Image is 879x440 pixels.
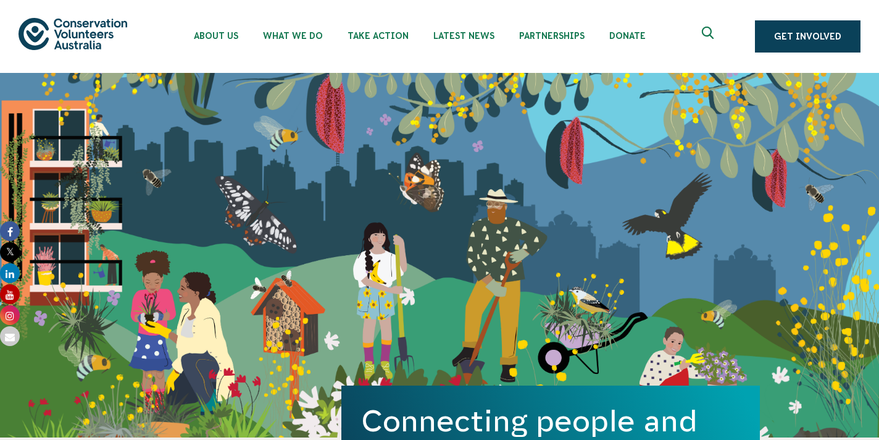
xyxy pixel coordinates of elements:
span: Expand search box [702,27,717,46]
span: Donate [609,31,646,41]
span: Take Action [348,31,409,41]
a: Get Involved [755,20,860,53]
span: Partnerships [519,31,585,41]
button: Expand search box Close search box [694,22,724,51]
span: Latest News [433,31,494,41]
img: logo.svg [19,18,127,49]
span: About Us [194,31,238,41]
span: What We Do [263,31,323,41]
